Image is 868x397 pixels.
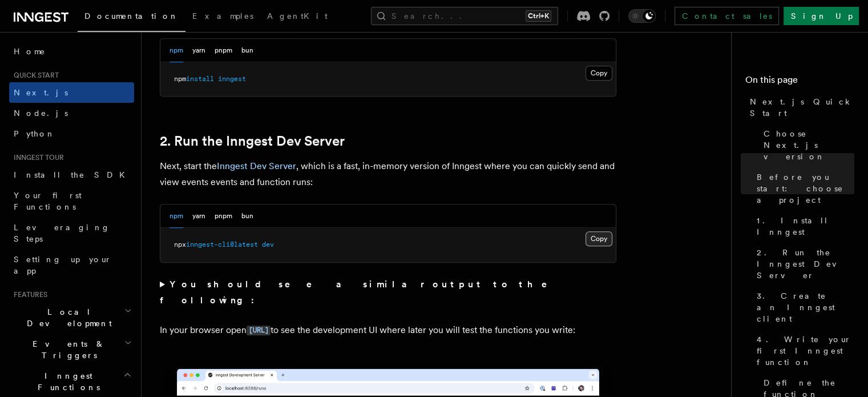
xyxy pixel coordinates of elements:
[192,204,205,228] button: yarn
[160,322,616,339] p: In your browser open to see the development UI where later you will test the functions you write:
[174,75,186,83] span: npm
[14,109,68,118] span: Node.js
[9,103,134,123] a: Node.js
[218,75,246,83] span: inngest
[745,73,854,91] h4: On this page
[14,46,46,57] span: Home
[757,215,854,238] span: 1. Install Inngest
[247,324,271,335] a: [URL]
[371,7,558,25] button: Search...Ctrl+K
[9,338,124,361] span: Events & Triggers
[186,75,214,83] span: install
[757,290,854,324] span: 3. Create an Inngest client
[9,82,134,103] a: Next.js
[9,165,134,185] a: Install the SDK
[14,170,132,179] span: Install the SDK
[241,39,253,62] button: bun
[752,329,854,372] a: 4. Write your first Inngest function
[9,185,134,217] a: Your first Functions
[84,11,179,21] span: Documentation
[262,240,274,248] span: dev
[241,204,253,228] button: bun
[215,204,232,228] button: pnpm
[752,242,854,286] a: 2. Run the Inngest Dev Server
[750,96,854,119] span: Next.js Quick Start
[9,153,64,162] span: Inngest tour
[9,334,134,366] button: Events & Triggers
[628,9,656,23] button: Toggle dark mode
[757,247,854,281] span: 2. Run the Inngest Dev Server
[752,286,854,329] a: 3. Create an Inngest client
[764,128,854,162] span: Choose Next.js version
[215,39,232,62] button: pnpm
[784,7,859,25] a: Sign Up
[14,255,112,275] span: Setting up your app
[169,39,183,62] button: npm
[526,10,551,22] kbd: Ctrl+K
[14,129,55,138] span: Python
[752,167,854,210] a: Before you start: choose a project
[14,191,82,211] span: Your first Functions
[160,276,616,308] summary: You should see a similar output to the following:
[185,3,260,31] a: Examples
[9,370,123,393] span: Inngest Functions
[169,204,183,228] button: npm
[9,306,124,329] span: Local Development
[192,39,205,62] button: yarn
[217,161,296,171] a: Inngest Dev Server
[78,3,185,32] a: Documentation
[186,240,258,248] span: inngest-cli@latest
[247,326,271,335] code: [URL]
[9,41,134,62] a: Home
[9,123,134,144] a: Python
[745,91,854,123] a: Next.js Quick Start
[757,171,854,206] span: Before you start: choose a project
[14,88,68,97] span: Next.js
[586,231,612,246] button: Copy
[586,66,612,81] button: Copy
[9,302,134,334] button: Local Development
[675,7,779,25] a: Contact sales
[267,11,328,21] span: AgentKit
[14,223,110,243] span: Leveraging Steps
[160,158,616,190] p: Next, start the , which is a fast, in-memory version of Inngest where you can quickly send and vi...
[9,290,47,299] span: Features
[9,217,134,249] a: Leveraging Steps
[192,11,253,21] span: Examples
[9,249,134,281] a: Setting up your app
[174,240,186,248] span: npx
[752,210,854,242] a: 1. Install Inngest
[757,334,854,368] span: 4. Write your first Inngest function
[9,71,59,80] span: Quick start
[160,279,563,306] strong: You should see a similar output to the following:
[260,3,334,31] a: AgentKit
[759,123,854,167] a: Choose Next.js version
[160,133,345,149] a: 2. Run the Inngest Dev Server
